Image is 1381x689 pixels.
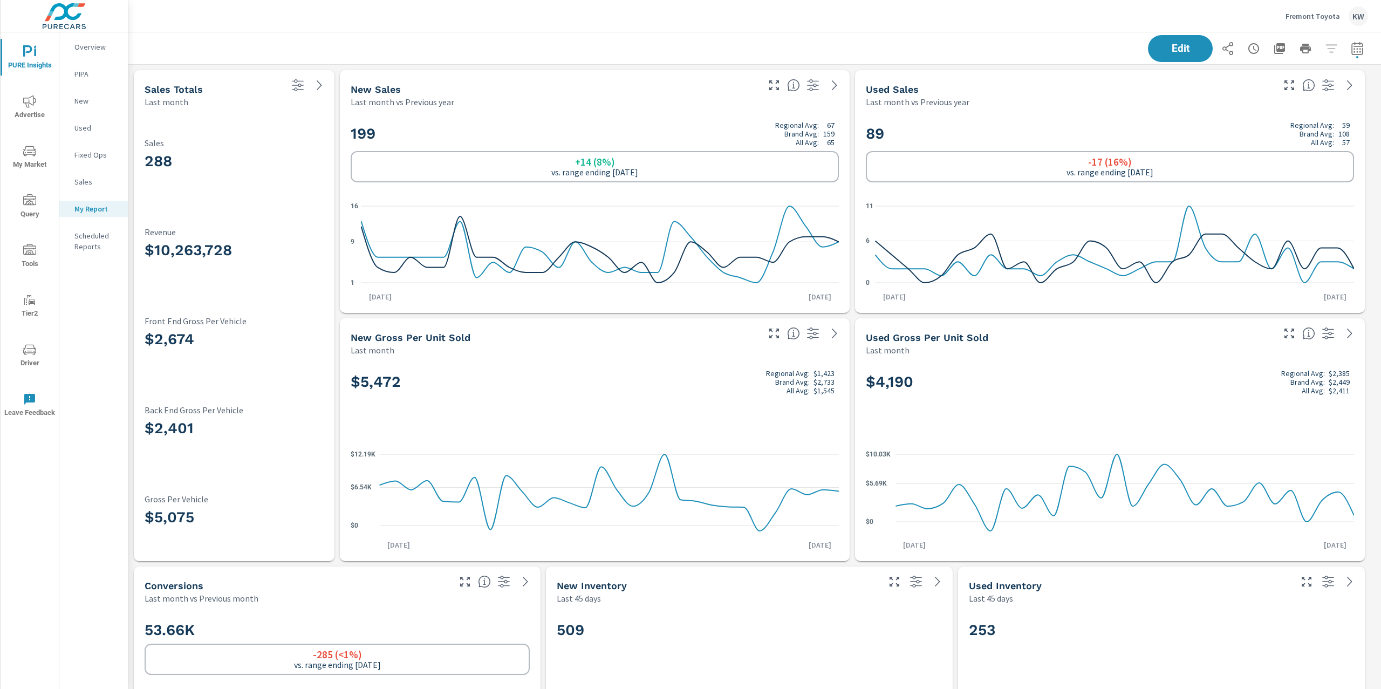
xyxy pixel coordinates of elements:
[145,227,324,237] p: Revenue
[813,378,835,386] p: $2,733
[866,369,1354,395] h2: $4,190
[4,95,56,121] span: Advertise
[145,405,324,415] p: Back End Gross Per Vehicle
[351,344,394,357] p: Last month
[1341,77,1358,94] a: See more details in report
[866,95,969,108] p: Last month vs Previous year
[551,167,638,177] p: vs. range ending [DATE]
[74,95,119,106] p: New
[557,580,627,591] h5: New Inventory
[765,325,783,342] button: Make Fullscreen
[311,77,328,94] a: See more details in report
[1338,129,1350,138] p: 108
[1329,386,1350,395] p: $2,411
[969,620,1354,639] h2: 253
[1088,156,1132,167] h6: -17 (16%)
[478,575,491,588] span: The number of dealer-specified goals completed by a visitor. [Source: This data is provided by th...
[1159,44,1202,53] span: Edit
[4,393,56,419] span: Leave Feedback
[929,573,946,590] a: See more details in report
[4,194,56,221] span: Query
[1148,35,1213,62] button: Edit
[801,540,839,550] p: [DATE]
[145,330,324,349] h3: $2,674
[1316,540,1354,550] p: [DATE]
[775,378,810,386] p: Brand Avg:
[351,369,839,395] h2: $5,472
[1349,6,1368,26] div: KW
[59,93,128,109] div: New
[74,230,119,252] p: Scheduled Reports
[1346,38,1368,59] button: Select Date Range
[866,450,891,458] text: $10.03K
[1302,79,1315,92] span: Number of vehicles sold by the dealership over the selected date range. [Source: This data is sou...
[294,660,381,670] p: vs. range ending [DATE]
[351,522,358,529] text: $0
[1298,573,1315,590] button: Make Fullscreen
[1316,291,1354,302] p: [DATE]
[1,32,59,429] div: nav menu
[1269,38,1290,59] button: "Export Report to PDF"
[59,147,128,163] div: Fixed Ops
[813,386,835,395] p: $1,545
[557,592,601,605] p: Last 45 days
[1302,327,1315,340] span: Average gross profit generated by the dealership for each vehicle sold over the selected date ran...
[1341,573,1358,590] a: See more details in report
[823,129,835,138] p: 159
[866,202,873,209] text: 11
[866,121,1354,147] h2: 89
[74,69,119,79] p: PIPA
[351,450,375,458] text: $12.19K
[380,540,418,550] p: [DATE]
[766,369,810,378] p: Regional Avg:
[866,517,873,525] text: $0
[351,121,839,147] h2: 199
[575,156,615,167] h6: +14 (8%)
[145,152,324,170] h3: 288
[827,121,835,129] p: 67
[787,386,810,395] p: All Avg:
[826,325,843,342] a: See more details in report
[74,149,119,160] p: Fixed Ops
[361,291,399,302] p: [DATE]
[787,79,800,92] span: Number of vehicles sold by the dealership over the selected date range. [Source: This data is sou...
[1281,325,1298,342] button: Make Fullscreen
[1290,378,1325,386] p: Brand Avg:
[1311,138,1334,147] p: All Avg:
[145,316,324,326] p: Front End Gross Per Vehicle
[827,138,835,147] p: 65
[74,42,119,52] p: Overview
[517,573,534,590] a: See more details in report
[74,176,119,187] p: Sales
[145,241,324,260] h3: $10,263,728
[4,145,56,171] span: My Market
[59,66,128,82] div: PIPA
[876,291,913,302] p: [DATE]
[351,238,354,245] text: 9
[145,620,530,639] h2: 53.66K
[886,573,903,590] button: Make Fullscreen
[866,344,910,357] p: Last month
[351,202,358,209] text: 16
[775,121,819,129] p: Regional Avg:
[784,129,819,138] p: Brand Avg:
[787,327,800,340] span: Average gross profit generated by the dealership for each vehicle sold over the selected date ran...
[1342,121,1350,129] p: 59
[74,122,119,133] p: Used
[59,201,128,217] div: My Report
[1290,121,1334,129] p: Regional Avg:
[456,573,474,590] button: Make Fullscreen
[895,540,933,550] p: [DATE]
[145,592,258,605] p: Last month vs Previous month
[1329,378,1350,386] p: $2,449
[4,244,56,270] span: Tools
[145,419,324,438] h3: $2,401
[1066,167,1153,177] p: vs. range ending [DATE]
[969,592,1013,605] p: Last 45 days
[145,494,324,504] p: Gross Per Vehicle
[1329,369,1350,378] p: $2,385
[74,203,119,214] p: My Report
[59,39,128,55] div: Overview
[351,84,401,95] h5: New Sales
[813,369,835,378] p: $1,423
